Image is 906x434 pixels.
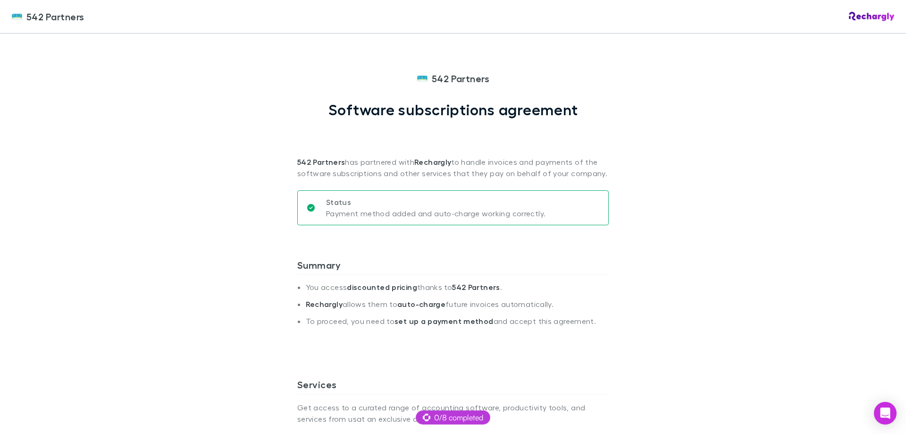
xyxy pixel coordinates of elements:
span: 542 Partners [432,71,490,85]
img: 542 Partners's Logo [417,73,428,84]
strong: 542 Partners [297,157,345,167]
p: Payment method added and auto-charge working correctly. [326,208,545,219]
p: has partnered with to handle invoices and payments of the software subscriptions and other servic... [297,119,609,179]
div: Open Intercom Messenger [874,402,897,425]
strong: Rechargly [414,157,451,167]
span: 542 Partners [26,9,84,24]
strong: set up a payment method [394,316,493,326]
li: You access thanks to . [306,282,609,299]
img: 542 Partners's Logo [11,11,23,22]
h3: Summary [297,259,609,274]
h3: Services [297,379,609,394]
h1: Software subscriptions agreement [328,101,578,119]
strong: discounted pricing [347,282,417,292]
p: Status [326,196,545,208]
strong: 542 Partners [452,282,500,292]
p: Get access to a curated range of accounting software, productivity tools, and services from us at... [297,394,609,432]
li: To proceed, you need to and accept this agreement. [306,316,609,333]
strong: auto-charge [397,299,445,309]
li: allows them to future invoices automatically. [306,299,609,316]
strong: Rechargly [306,299,343,309]
img: Rechargly Logo [849,12,895,21]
